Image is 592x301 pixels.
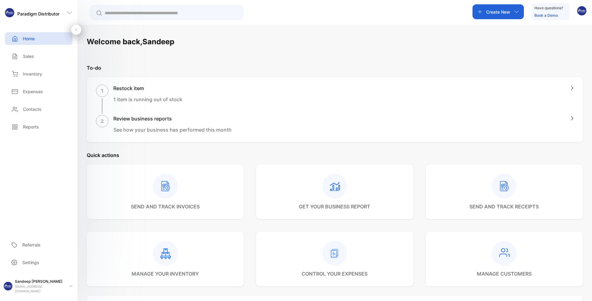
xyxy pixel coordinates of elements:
p: Sandeep [PERSON_NAME] [15,279,64,284]
p: manage your inventory [132,270,199,277]
p: [EMAIL_ADDRESS][DOMAIN_NAME] [15,284,64,294]
a: Book a Demo [534,13,558,18]
p: Quick actions [87,151,583,159]
p: Settings [22,259,39,266]
p: Contacts [23,106,41,112]
img: profile [4,282,12,290]
p: 1 item is running out of stock [113,96,182,103]
img: logo [5,8,14,17]
p: control your expenses [302,270,368,277]
h1: Restock item [113,85,182,92]
h1: Welcome back, Sandeep [87,36,174,47]
h1: Review business reports [113,115,232,122]
button: avatar [577,4,586,19]
p: send and track receipts [469,203,539,210]
p: Sales [23,53,34,59]
p: See how your business has performed this month [113,126,232,133]
img: avatar [577,6,586,15]
p: 1 [101,87,103,94]
p: get your business report [299,203,370,210]
button: Create New [472,4,524,19]
p: Paradigm Distributor [17,11,59,17]
p: 2 [101,117,104,125]
p: send and track invoices [131,203,200,210]
p: Home [23,35,35,42]
p: Have questions? [534,5,563,11]
p: Inventory [23,71,42,77]
p: Expenses [23,88,43,95]
p: Reports [23,124,39,130]
p: To-do [87,64,583,72]
p: manage customers [477,270,532,277]
p: Create New [486,9,510,15]
p: Referrals [22,242,41,248]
